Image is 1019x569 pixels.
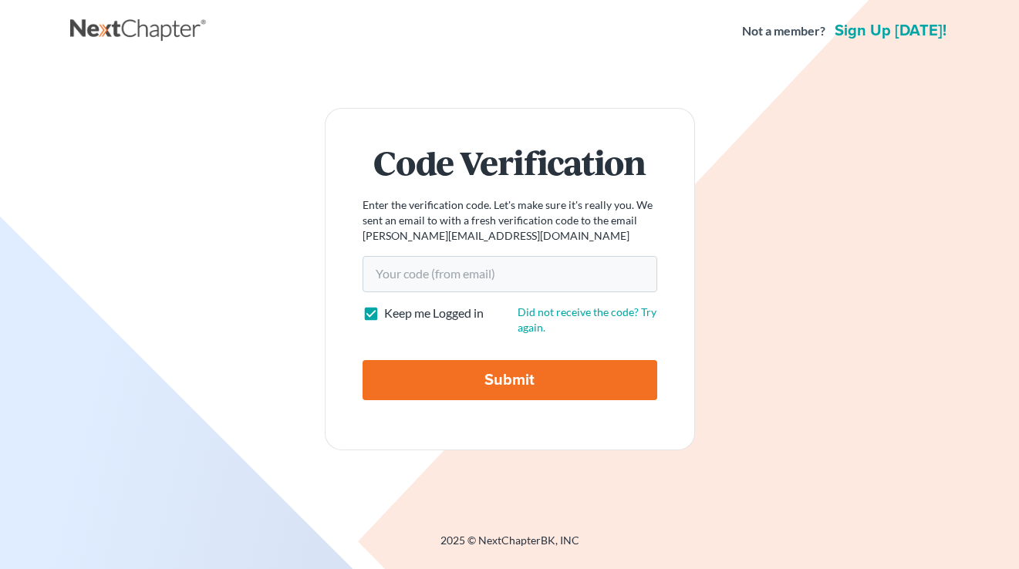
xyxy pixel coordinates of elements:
label: Keep me Logged in [384,305,484,322]
input: Submit [363,360,657,400]
a: Sign up [DATE]! [832,23,950,39]
strong: Not a member? [742,22,825,40]
a: Did not receive the code? Try again. [518,305,656,334]
input: Your code (from email) [363,256,657,291]
p: Enter the verification code. Let's make sure it's really you. We sent an email to with a fresh ve... [363,197,657,244]
h1: Code Verification [363,146,657,179]
div: 2025 © NextChapterBK, INC [70,533,950,561]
